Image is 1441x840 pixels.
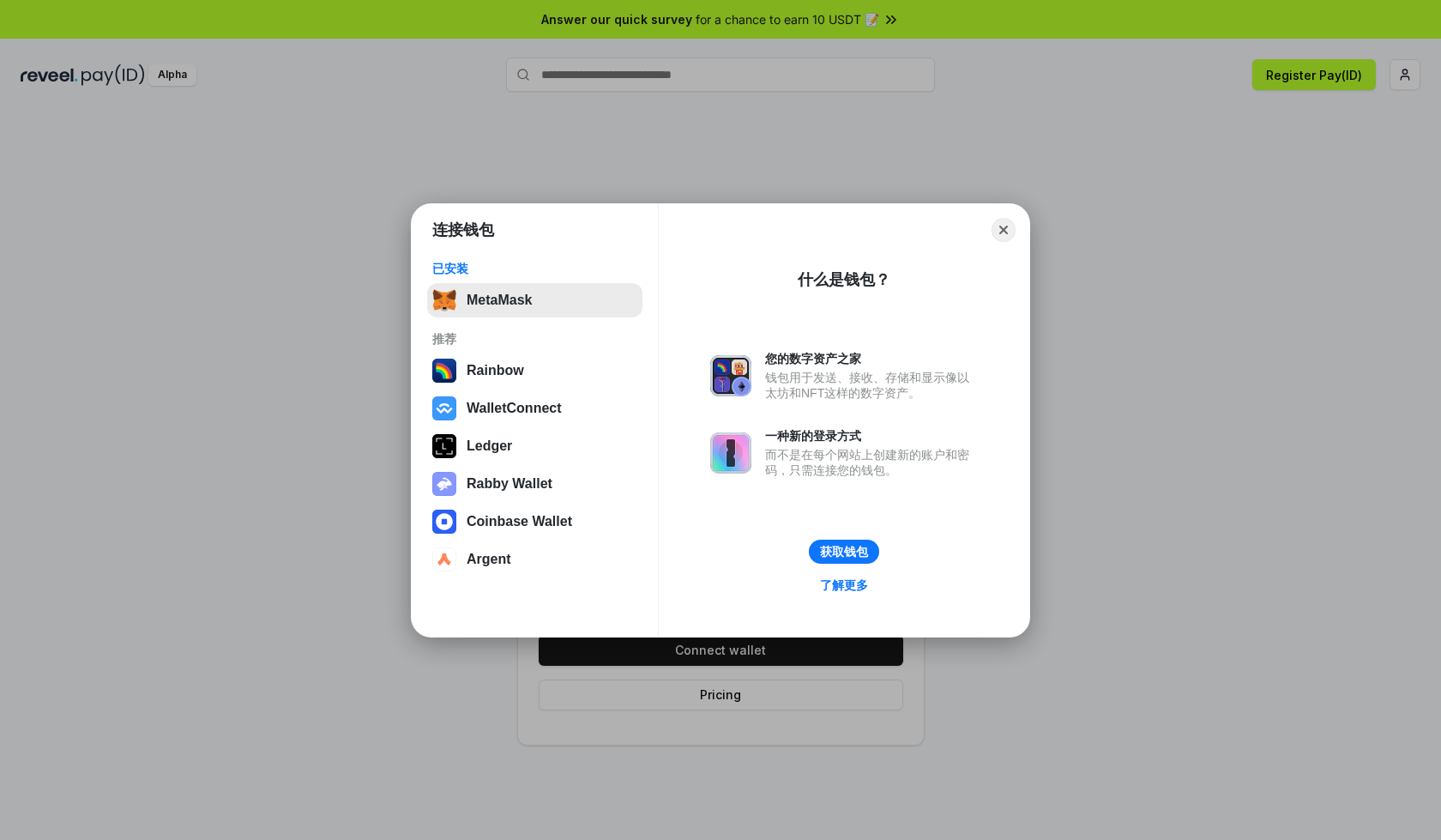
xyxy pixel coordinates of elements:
[432,220,494,240] h1: 连接钱包
[427,467,642,501] button: Rabby Wallet
[427,391,642,426] button: WalletConnect
[427,354,642,388] button: Rainbow
[427,505,642,539] button: Coinbase Wallet
[710,355,751,396] img: svg+xml,%3Csvg%20xmlns%3D%22http%3A%2F%2Fwww.w3.org%2F2000%2Fsvg%22%20fill%3D%22none%22%20viewBox...
[765,447,978,478] div: 而不是在每个网站上创建新的账户和密码，只需连接您的钱包。
[820,577,868,593] div: 了解更多
[765,351,978,366] div: 您的数字资产之家
[432,510,456,534] img: svg+xml,%3Csvg%20width%3D%2228%22%20height%3D%2228%22%20viewBox%3D%220%200%2028%2028%22%20fill%3D...
[432,331,637,347] div: 推荐
[432,288,456,312] img: svg+xml,%3Csvg%20fill%3D%22none%22%20height%3D%2233%22%20viewBox%3D%220%200%2035%2033%22%20width%...
[467,476,552,492] div: Rabby Wallet
[432,261,637,276] div: 已安装
[765,370,978,401] div: 钱包用于发送、接收、存储和显示像以太坊和NFT这样的数字资产。
[427,542,642,577] button: Argent
[810,574,878,596] a: 了解更多
[432,472,456,496] img: svg+xml,%3Csvg%20xmlns%3D%22http%3A%2F%2Fwww.w3.org%2F2000%2Fsvg%22%20fill%3D%22none%22%20viewBox...
[427,283,642,317] button: MetaMask
[798,269,890,290] div: 什么是钱包？
[467,293,532,308] div: MetaMask
[432,547,456,571] img: svg+xml,%3Csvg%20width%3D%2228%22%20height%3D%2228%22%20viewBox%3D%220%200%2028%2028%22%20fill%3D...
[432,359,456,383] img: svg+xml,%3Csvg%20width%3D%22120%22%20height%3D%22120%22%20viewBox%3D%220%200%20120%20120%22%20fil...
[427,429,642,463] button: Ledger
[432,396,456,420] img: svg+xml,%3Csvg%20width%3D%2228%22%20height%3D%2228%22%20viewBox%3D%220%200%2028%2028%22%20fill%3D...
[432,434,456,458] img: svg+xml,%3Csvg%20xmlns%3D%22http%3A%2F%2Fwww.w3.org%2F2000%2Fsvg%22%20width%3D%2228%22%20height%3...
[820,544,868,559] div: 获取钱包
[467,401,562,416] div: WalletConnect
[467,438,512,454] div: Ledger
[467,552,511,567] div: Argent
[710,432,751,474] img: svg+xml,%3Csvg%20xmlns%3D%22http%3A%2F%2Fwww.w3.org%2F2000%2Fsvg%22%20fill%3D%22none%22%20viewBox...
[467,363,524,378] div: Rainbow
[765,428,978,444] div: 一种新的登录方式
[992,218,1016,242] button: Close
[467,514,572,529] div: Coinbase Wallet
[809,540,879,564] button: 获取钱包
